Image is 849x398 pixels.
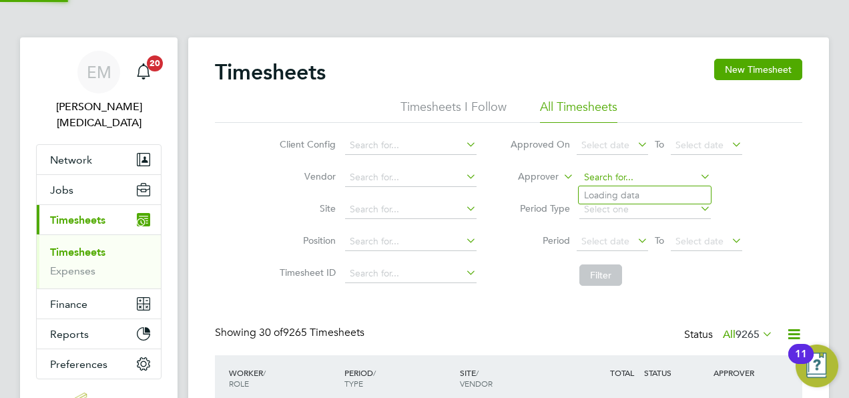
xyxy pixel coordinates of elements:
label: Approver [499,170,559,184]
span: Ella Muse [36,99,162,131]
button: New Timesheet [714,59,802,80]
span: 9265 Timesheets [259,326,364,339]
button: Filter [579,264,622,286]
li: All Timesheets [540,99,617,123]
span: Jobs [50,184,73,196]
div: STATUS [641,361,710,385]
input: Search for... [579,168,711,187]
button: Network [37,145,161,174]
span: Select date [675,235,724,247]
div: Status [684,326,776,345]
span: Finance [50,298,87,311]
button: Open Resource Center, 11 new notifications [796,345,838,387]
label: Period [510,234,570,246]
label: Vendor [276,170,336,182]
a: Expenses [50,264,95,277]
button: Preferences [37,349,161,379]
div: PERIOD [341,361,457,395]
span: 20 [147,55,163,71]
label: Position [276,234,336,246]
span: Network [50,154,92,166]
span: To [651,232,668,249]
span: Select date [581,139,629,151]
div: APPROVER [710,361,780,385]
span: / [373,367,376,378]
button: Finance [37,289,161,319]
input: Search for... [345,264,477,283]
a: EM[PERSON_NAME][MEDICAL_DATA] [36,51,162,131]
a: Timesheets [50,246,105,258]
input: Search for... [345,200,477,219]
label: Client Config [276,138,336,150]
span: Preferences [50,358,107,371]
span: / [476,367,479,378]
span: 30 of [259,326,283,339]
label: Site [276,202,336,214]
span: Timesheets [50,214,105,226]
label: Timesheet ID [276,266,336,278]
span: TOTAL [610,367,634,378]
label: Period Type [510,202,570,214]
div: SITE [457,361,572,395]
input: Search for... [345,232,477,251]
span: Select date [581,235,629,247]
button: Timesheets [37,205,161,234]
span: To [651,136,668,153]
li: Loading data [579,186,711,204]
span: ROLE [229,378,249,389]
label: All [723,328,773,341]
span: Select date [675,139,724,151]
span: EM [87,63,111,81]
div: Timesheets [37,234,161,288]
div: 11 [795,354,807,371]
span: / [263,367,266,378]
input: Search for... [345,168,477,187]
input: Search for... [345,136,477,155]
h2: Timesheets [215,59,326,85]
span: 9265 [736,328,760,341]
li: Timesheets I Follow [400,99,507,123]
span: TYPE [344,378,363,389]
div: WORKER [226,361,341,395]
button: Jobs [37,175,161,204]
span: Reports [50,328,89,341]
input: Select one [579,200,711,219]
a: 20 [130,51,157,93]
button: Reports [37,319,161,349]
span: VENDOR [460,378,493,389]
div: Showing [215,326,367,340]
label: Approved On [510,138,570,150]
